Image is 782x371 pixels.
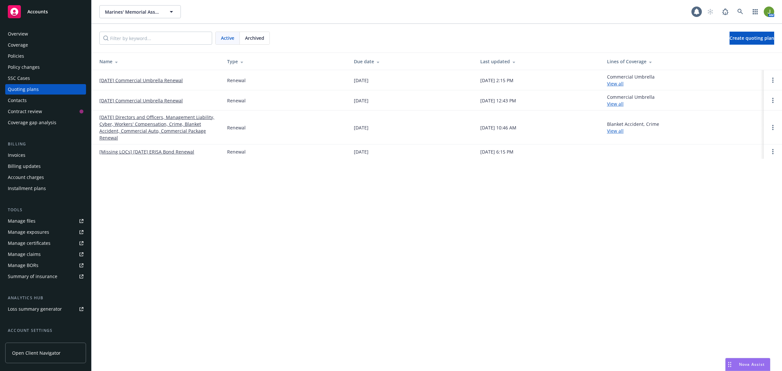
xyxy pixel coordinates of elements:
div: Summary of insurance [8,271,57,282]
a: Manage BORs [5,260,86,271]
a: Overview [5,29,86,39]
div: Name [99,58,217,65]
div: Installment plans [8,183,46,194]
div: Account charges [8,172,44,183]
a: Policies [5,51,86,61]
a: [Missing LOCs] [DATE] ERISA Bond Renewal [99,148,194,155]
a: Account charges [5,172,86,183]
span: Active [221,35,234,41]
div: [DATE] 2:15 PM [480,77,514,84]
a: [DATE] Directors and Officers, Management Liability, Cyber, Workers' Compensation, Crime, Blanket... [99,114,217,141]
div: Loss summary generator [8,304,62,314]
div: Manage claims [8,249,41,260]
a: Coverage gap analysis [5,117,86,128]
a: Loss summary generator [5,304,86,314]
a: View all [607,81,624,87]
div: Coverage gap analysis [8,117,56,128]
a: Manage certificates [5,238,86,248]
a: [DATE] Commercial Umbrella Renewal [99,77,183,84]
div: Drag to move [726,358,734,371]
div: Lines of Coverage [607,58,759,65]
a: Contract review [5,106,86,117]
div: [DATE] [354,77,369,84]
div: Renewal [227,97,246,104]
img: photo [764,7,774,17]
div: Service team [8,336,36,347]
div: Renewal [227,148,246,155]
a: Open options [769,76,777,84]
a: Switch app [749,5,762,18]
a: Installment plans [5,183,86,194]
a: Search [734,5,747,18]
div: Policy changes [8,62,40,72]
a: Open options [769,124,777,131]
a: Contacts [5,95,86,106]
a: Invoices [5,150,86,160]
div: Billing updates [8,161,41,171]
div: Contract review [8,106,42,117]
a: Manage claims [5,249,86,260]
div: Commercial Umbrella [607,73,655,87]
a: Policy changes [5,62,86,72]
a: Coverage [5,40,86,50]
div: [DATE] 6:15 PM [480,148,514,155]
a: Quoting plans [5,84,86,95]
a: Manage files [5,216,86,226]
div: Tools [5,207,86,213]
div: [DATE] [354,148,369,155]
a: Billing updates [5,161,86,171]
a: Report a Bug [719,5,732,18]
div: Due date [354,58,470,65]
a: Manage exposures [5,227,86,237]
div: Manage exposures [8,227,49,237]
span: Create quoting plan [730,35,774,41]
div: Last updated [480,58,597,65]
div: [DATE] 12:43 PM [480,97,516,104]
div: Renewal [227,77,246,84]
div: Type [227,58,343,65]
div: Coverage [8,40,28,50]
div: Blanket Accident, Crime [607,121,659,134]
span: Archived [245,35,264,41]
a: Service team [5,336,86,347]
div: Manage BORs [8,260,38,271]
div: Billing [5,141,86,147]
div: [DATE] [354,124,369,131]
input: Filter by keyword... [99,32,212,45]
div: Analytics hub [5,295,86,301]
a: SSC Cases [5,73,86,83]
a: Create quoting plan [730,32,774,45]
div: Policies [8,51,24,61]
span: Open Client Navigator [12,349,61,356]
a: Accounts [5,3,86,21]
div: Contacts [8,95,27,106]
div: Account settings [5,327,86,334]
div: Manage certificates [8,238,51,248]
a: Open options [769,148,777,156]
div: [DATE] [354,97,369,104]
span: Accounts [27,9,48,14]
a: Summary of insurance [5,271,86,282]
a: View all [607,128,624,134]
div: Overview [8,29,28,39]
span: Marines' Memorial Association [105,8,161,15]
a: Open options [769,96,777,104]
div: Quoting plans [8,84,39,95]
span: Nova Assist [739,362,765,367]
div: [DATE] 10:46 AM [480,124,516,131]
a: Start snowing [704,5,717,18]
div: Renewal [227,124,246,131]
div: Invoices [8,150,25,160]
div: Manage files [8,216,36,226]
a: [DATE] Commercial Umbrella Renewal [99,97,183,104]
div: Commercial Umbrella [607,94,655,107]
button: Marines' Memorial Association [99,5,181,18]
button: Nova Assist [725,358,770,371]
a: View all [607,101,624,107]
div: SSC Cases [8,73,30,83]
